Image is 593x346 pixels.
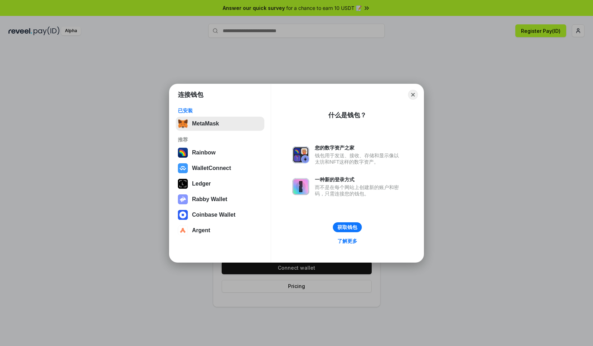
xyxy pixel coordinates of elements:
[178,136,262,143] div: 推荐
[176,192,264,206] button: Rabby Wallet
[178,107,262,114] div: 已安装
[178,148,188,158] img: svg+xml,%3Csvg%20width%3D%22120%22%20height%3D%22120%22%20viewBox%3D%220%200%20120%20120%22%20fil...
[192,149,216,156] div: Rainbow
[192,212,235,218] div: Coinbase Wallet
[192,196,227,203] div: Rabby Wallet
[337,238,357,244] div: 了解更多
[178,163,188,173] img: svg+xml,%3Csvg%20width%3D%2228%22%20height%3D%2228%22%20viewBox%3D%220%200%2028%2028%22%20fill%3D...
[337,224,357,230] div: 获取钱包
[176,177,264,191] button: Ledger
[176,146,264,160] button: Rainbow
[192,227,210,234] div: Argent
[333,236,361,246] a: 了解更多
[176,161,264,175] button: WalletConnect
[292,146,309,163] img: svg+xml,%3Csvg%20xmlns%3D%22http%3A%2F%2Fwww.w3.org%2F2000%2Fsvg%22%20fill%3D%22none%22%20viewBox...
[178,210,188,220] img: svg+xml,%3Csvg%20width%3D%2228%22%20height%3D%2228%22%20viewBox%3D%220%200%2028%2028%22%20fill%3D...
[315,145,402,151] div: 您的数字资产之家
[315,152,402,165] div: 钱包用于发送、接收、存储和显示像以太坊和NFT这样的数字资产。
[315,184,402,197] div: 而不是在每个网站上创建新的账户和密码，只需连接您的钱包。
[178,119,188,129] img: svg+xml,%3Csvg%20fill%3D%22none%22%20height%3D%2233%22%20viewBox%3D%220%200%2035%2033%22%20width%...
[192,121,219,127] div: MetaMask
[178,90,203,99] h1: 连接钱包
[178,225,188,235] img: svg+xml,%3Csvg%20width%3D%2228%22%20height%3D%2228%22%20viewBox%3D%220%200%2028%2028%22%20fill%3D...
[333,222,362,232] button: 获取钱包
[408,90,418,100] button: Close
[192,165,231,171] div: WalletConnect
[292,178,309,195] img: svg+xml,%3Csvg%20xmlns%3D%22http%3A%2F%2Fwww.w3.org%2F2000%2Fsvg%22%20fill%3D%22none%22%20viewBox...
[315,176,402,183] div: 一种新的登录方式
[178,179,188,189] img: svg+xml,%3Csvg%20xmlns%3D%22http%3A%2F%2Fwww.w3.org%2F2000%2Fsvg%22%20width%3D%2228%22%20height%3...
[328,111,366,119] div: 什么是钱包？
[176,223,264,237] button: Argent
[192,181,211,187] div: Ledger
[176,117,264,131] button: MetaMask
[178,194,188,204] img: svg+xml,%3Csvg%20xmlns%3D%22http%3A%2F%2Fwww.w3.org%2F2000%2Fsvg%22%20fill%3D%22none%22%20viewBox...
[176,208,264,222] button: Coinbase Wallet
